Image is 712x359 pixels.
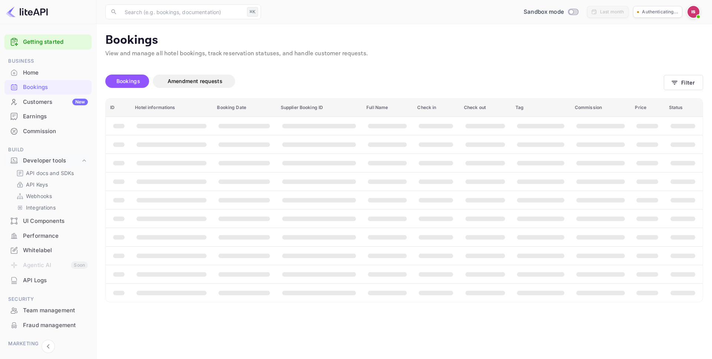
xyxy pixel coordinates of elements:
a: CustomersNew [4,95,92,109]
p: API docs and SDKs [26,169,74,177]
button: Collapse navigation [42,340,55,353]
th: Full Name [362,99,413,117]
th: Supplier Booking ID [276,99,362,117]
a: Earnings [4,109,92,123]
div: Developer tools [23,157,80,165]
div: Earnings [23,112,88,121]
div: Whitelabel [23,246,88,255]
p: Webhooks [26,192,52,200]
th: Status [665,99,703,117]
div: Team management [23,306,88,315]
a: Fraud management [4,318,92,332]
div: Home [23,69,88,77]
a: Home [4,66,92,79]
th: Commission [570,99,631,117]
th: Tag [511,99,570,117]
a: API Logs [4,273,92,287]
a: Integrations [16,204,86,211]
span: Build [4,146,92,154]
a: UI Components [4,214,92,228]
th: ID [106,99,131,117]
span: Sandbox mode [524,8,564,16]
div: Switch to Production mode [521,8,581,16]
div: Bookings [4,80,92,95]
p: API Keys [26,181,48,188]
a: Commission [4,124,92,138]
span: Security [4,295,92,303]
th: Booking Date [212,99,276,117]
div: Performance [23,232,88,240]
div: Fraud management [23,321,88,330]
div: Webhooks [13,191,89,201]
th: Check in [413,99,459,117]
span: Amendment requests [168,78,222,84]
a: Team management [4,303,92,317]
span: Business [4,57,92,65]
span: Marketing [4,340,92,348]
div: UI Components [23,217,88,225]
table: booking table [106,99,703,302]
p: Authenticating... [642,9,678,15]
p: Integrations [26,204,56,211]
th: Price [630,99,664,117]
a: API docs and SDKs [16,169,86,177]
th: Hotel informations [131,99,212,117]
div: Bookings [23,83,88,92]
a: Getting started [23,38,88,46]
input: Search (e.g. bookings, documentation) [120,4,244,19]
span: Bookings [116,78,140,84]
p: Bookings [105,33,703,48]
div: Getting started [4,34,92,50]
div: Customers [23,98,88,106]
div: API docs and SDKs [13,168,89,178]
a: Performance [4,229,92,243]
div: Team management [4,303,92,318]
div: Integrations [13,202,89,213]
div: API Logs [23,276,88,285]
div: Earnings [4,109,92,124]
div: Last month [600,9,624,15]
a: API Keys [16,181,86,188]
div: Commission [4,124,92,139]
button: Filter [664,75,703,90]
th: Check out [459,99,511,117]
div: Developer tools [4,154,92,167]
div: account-settings tabs [105,75,664,88]
img: Idan Solimani [688,6,699,18]
a: Webhooks [16,192,86,200]
div: Commission [23,127,88,136]
div: New [72,99,88,105]
a: Whitelabel [4,243,92,257]
div: ⌘K [247,7,258,17]
div: Whitelabel [4,243,92,258]
div: Home [4,66,92,80]
img: LiteAPI logo [6,6,48,18]
a: Bookings [4,80,92,94]
p: View and manage all hotel bookings, track reservation statuses, and handle customer requests. [105,49,703,58]
div: API Keys [13,179,89,190]
div: API Logs [4,273,92,288]
div: Performance [4,229,92,243]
